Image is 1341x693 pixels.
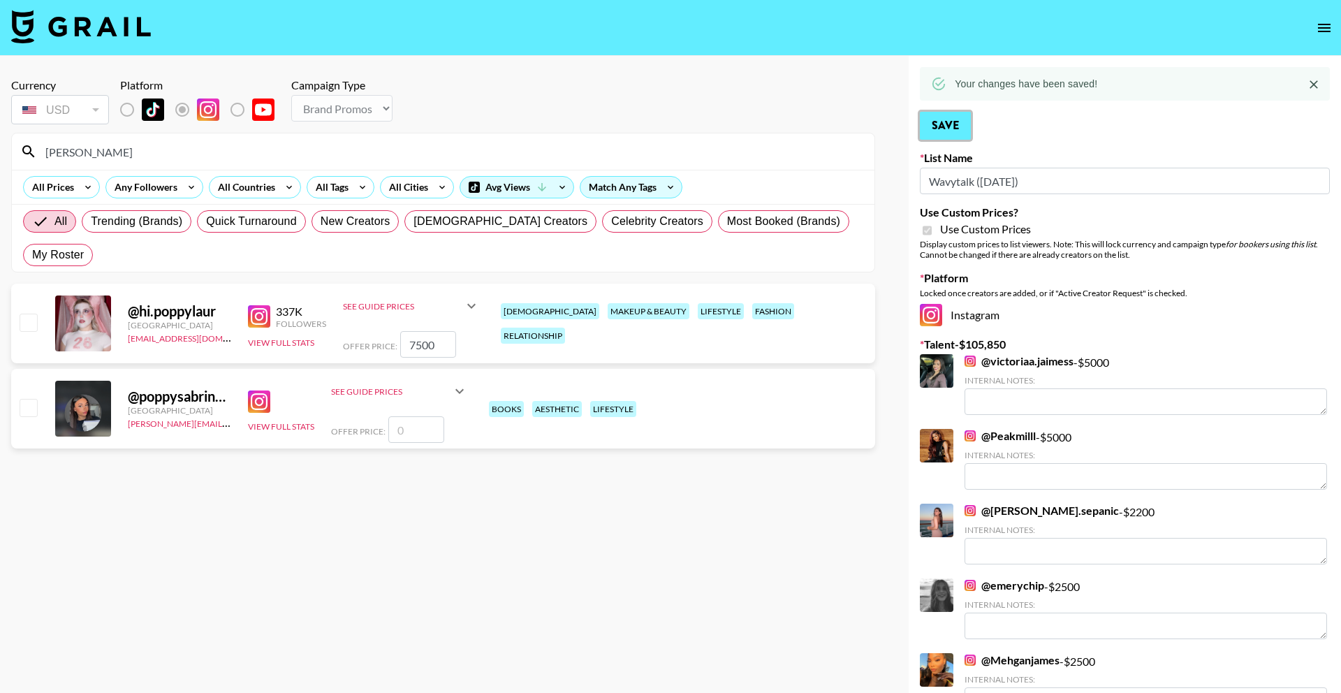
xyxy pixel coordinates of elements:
[501,328,565,344] div: relationship
[920,151,1330,165] label: List Name
[920,304,1330,326] div: Instagram
[291,78,393,92] div: Campaign Type
[965,505,976,516] img: Instagram
[920,304,942,326] img: Instagram
[920,337,1330,351] label: Talent - $ 105,850
[331,386,451,397] div: See Guide Prices
[532,401,582,417] div: aesthetic
[128,405,231,416] div: [GEOGRAPHIC_DATA]
[965,504,1327,564] div: - $ 2200
[128,330,268,344] a: [EMAIL_ADDRESS][DOMAIN_NAME]
[128,302,231,320] div: @ hi.poppylaur
[142,99,164,121] img: TikTok
[1303,74,1324,95] button: Close
[343,289,480,323] div: See Guide Prices
[276,305,326,319] div: 337K
[248,337,314,348] button: View Full Stats
[965,674,1327,685] div: Internal Notes:
[413,213,587,230] span: [DEMOGRAPHIC_DATA] Creators
[276,319,326,329] div: Followers
[965,653,1060,667] a: @Mehganjames
[965,375,1327,386] div: Internal Notes:
[120,78,286,92] div: Platform
[1310,14,1338,42] button: open drawer
[920,271,1330,285] label: Platform
[965,504,1119,518] a: @[PERSON_NAME].sepanic
[248,305,270,328] img: Instagram
[388,416,444,443] input: 0
[128,416,401,429] a: [PERSON_NAME][EMAIL_ADDRESS][PERSON_NAME][DOMAIN_NAME]
[331,374,468,408] div: See Guide Prices
[252,99,274,121] img: YouTube
[206,213,297,230] span: Quick Turnaround
[321,213,390,230] span: New Creators
[965,354,1073,368] a: @victoriaa.jaimess
[54,213,67,230] span: All
[727,213,840,230] span: Most Booked (Brands)
[920,112,971,140] button: Save
[460,177,573,198] div: Avg Views
[1226,239,1316,249] em: for bookers using this list
[965,525,1327,535] div: Internal Notes:
[32,247,84,263] span: My Roster
[197,99,219,121] img: Instagram
[489,401,524,417] div: books
[331,426,386,437] span: Offer Price:
[343,301,463,312] div: See Guide Prices
[580,177,682,198] div: Match Any Tags
[965,599,1327,610] div: Internal Notes:
[752,303,794,319] div: fashion
[210,177,278,198] div: All Countries
[920,288,1330,298] div: Locked once creators are added, or if "Active Creator Request" is checked.
[91,213,182,230] span: Trending (Brands)
[128,388,231,405] div: @ poppysabrina_reads
[11,92,109,127] div: Currency is locked to USD
[965,578,1327,639] div: - $ 2500
[120,95,286,124] div: List locked to Instagram.
[920,239,1330,260] div: Display custom prices to list viewers. Note: This will lock currency and campaign type . Cannot b...
[24,177,77,198] div: All Prices
[920,205,1330,219] label: Use Custom Prices?
[965,450,1327,460] div: Internal Notes:
[11,10,151,43] img: Grail Talent
[14,98,106,122] div: USD
[248,421,314,432] button: View Full Stats
[955,71,1097,96] div: Your changes have been saved!
[106,177,180,198] div: Any Followers
[965,356,976,367] img: Instagram
[965,430,976,442] img: Instagram
[400,331,456,358] input: 7,500
[37,140,866,163] input: Search by User Name
[940,222,1031,236] span: Use Custom Prices
[965,580,976,591] img: Instagram
[965,354,1327,415] div: - $ 5000
[307,177,351,198] div: All Tags
[128,320,231,330] div: [GEOGRAPHIC_DATA]
[965,655,976,666] img: Instagram
[248,391,270,413] img: Instagram
[343,341,397,351] span: Offer Price:
[590,401,636,417] div: lifestyle
[965,429,1036,443] a: @Peakmilll
[965,578,1044,592] a: @emerychip
[501,303,599,319] div: [DEMOGRAPHIC_DATA]
[608,303,689,319] div: makeup & beauty
[381,177,431,198] div: All Cities
[698,303,744,319] div: lifestyle
[965,429,1327,490] div: - $ 5000
[11,78,109,92] div: Currency
[611,213,703,230] span: Celebrity Creators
